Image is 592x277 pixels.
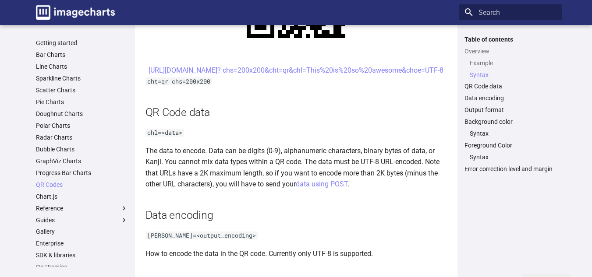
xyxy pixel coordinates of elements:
[470,153,557,161] a: Syntax
[464,94,557,102] a: Data encoding
[464,141,557,149] a: Foreground Color
[145,207,447,223] h2: Data encoding
[36,239,128,247] a: Enterprise
[36,110,128,118] a: Doughnut Charts
[145,105,447,120] h2: QR Code data
[470,71,557,79] a: Syntax
[296,180,347,188] a: data using POST
[36,39,128,47] a: Getting started
[36,74,128,82] a: Sparkline Charts
[145,248,447,259] p: How to encode the data in the QR code. Currently only UTF-8 is supported.
[36,263,128,271] a: On Premise
[464,118,557,126] a: Background color
[36,133,128,141] a: Radar Charts
[36,145,128,153] a: Bubble Charts
[36,51,128,59] a: Bar Charts
[36,228,128,235] a: Gallery
[36,98,128,106] a: Pie Charts
[470,59,557,67] a: Example
[145,129,184,137] code: chl=<data>
[145,77,212,85] code: cht=qr chs=200x200
[36,122,128,130] a: Polar Charts
[36,181,128,189] a: QR Codes
[36,86,128,94] a: Scatter Charts
[145,145,447,190] p: The data to encode. Data can be digits (0-9), alphanumeric characters, binary bytes of data, or K...
[36,251,128,259] a: SDK & libraries
[36,63,128,70] a: Line Charts
[36,157,128,165] a: GraphViz Charts
[464,153,557,161] nav: Foreground Color
[36,5,115,20] img: logo
[464,47,557,55] a: Overview
[464,59,557,79] nav: Overview
[464,82,557,90] a: QR Code data
[149,66,443,74] a: [URL][DOMAIN_NAME]? chs=200x200&cht=qr&chl=This%20is%20so%20awesome&choe=UTF-8
[36,193,128,200] a: Chart.js
[459,35,562,43] label: Table of contents
[459,35,562,173] nav: Table of contents
[464,106,557,114] a: Output format
[32,2,118,23] a: Image-Charts documentation
[470,130,557,137] a: Syntax
[464,130,557,137] nav: Background color
[145,231,258,239] code: [PERSON_NAME]=<output_encoding>
[464,165,557,173] a: Error correction level and margin
[459,4,562,20] input: Search
[36,216,128,224] label: Guides
[36,204,128,212] label: Reference
[36,169,128,177] a: Progress Bar Charts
